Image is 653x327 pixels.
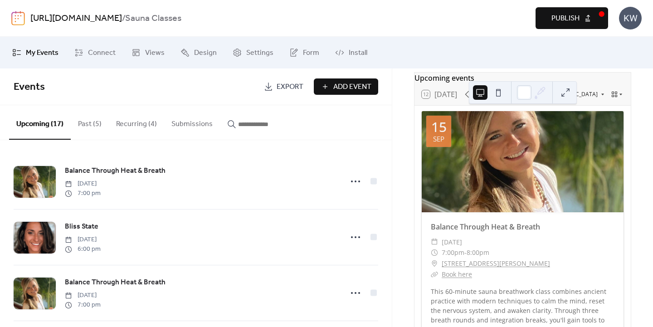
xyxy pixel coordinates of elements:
button: Publish [536,7,608,29]
span: - [464,247,467,258]
span: Views [145,48,165,59]
a: Balance Through Heat & Breath [65,277,166,288]
span: Events [14,77,45,97]
span: Balance Through Heat & Breath [65,166,166,176]
div: KW [619,7,642,29]
button: Add Event [314,78,378,95]
span: Bliss State [65,221,98,232]
button: Submissions [164,105,220,139]
span: [DATE] [65,179,101,189]
span: 7:00 pm [65,189,101,198]
a: Balance Through Heat & Breath [431,222,540,232]
a: Connect [68,40,122,65]
span: [DATE] [65,235,101,244]
a: Balance Through Heat & Breath [65,165,166,177]
button: Upcoming (17) [9,105,71,140]
div: Sep [433,136,444,142]
span: 8:00pm [467,247,489,258]
b: Sauna Classes [125,10,181,27]
div: ​ [431,269,438,280]
a: Settings [226,40,280,65]
span: Add Event [333,82,371,93]
div: ​ [431,247,438,258]
span: [DATE] [65,291,101,300]
div: Upcoming events [414,73,631,83]
b: / [122,10,125,27]
span: 7:00pm [442,247,464,258]
span: Connect [88,48,116,59]
a: [URL][DOMAIN_NAME] [30,10,122,27]
button: Recurring (4) [109,105,164,139]
span: Install [349,48,367,59]
a: Form [283,40,326,65]
a: Design [174,40,224,65]
span: Design [194,48,217,59]
a: [STREET_ADDRESS][PERSON_NAME] [442,258,550,269]
span: Form [303,48,319,59]
div: 15 [431,120,447,134]
span: Export [277,82,303,93]
span: Settings [246,48,273,59]
a: Book here [442,270,472,278]
button: Past (5) [71,105,109,139]
img: logo [11,11,25,25]
span: Publish [551,13,580,24]
a: Export [257,78,310,95]
span: [DATE] [442,237,462,248]
span: 6:00 pm [65,244,101,254]
div: ​ [431,237,438,248]
a: Install [328,40,374,65]
span: Balance Through Heat & Breath [65,277,166,288]
a: Bliss State [65,221,98,233]
div: ​ [431,258,438,269]
span: 7:00 pm [65,300,101,310]
span: My Events [26,48,58,59]
a: My Events [5,40,65,65]
a: Views [125,40,171,65]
